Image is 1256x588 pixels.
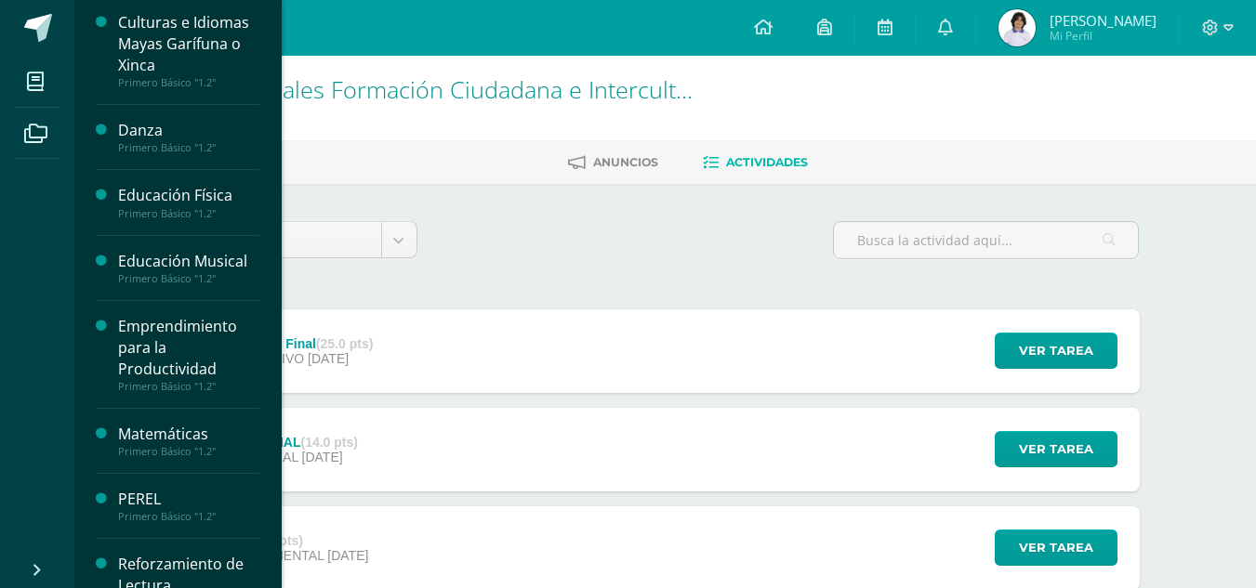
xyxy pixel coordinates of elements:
[998,9,1036,46] img: a5fef2e16108585c4a823a1acb3af389.png
[118,424,259,458] a: MatemáticasPrimero Básico "1.2"
[118,424,259,445] div: Matemáticas
[145,76,697,102] h1: Ciencias Sociales Formación Ciudadana e Interculturalidad
[302,450,343,464] span: [DATE]
[118,185,259,206] div: Educación Física
[301,435,358,450] strong: (14.0 pts)
[118,76,259,89] div: Primero Básico "1.2"
[192,222,416,257] a: Unidad 3
[1050,11,1157,30] span: [PERSON_NAME]
[118,316,259,380] div: Emprendimiento para la Productividad
[118,489,259,523] a: PERELPrimero Básico "1.2"
[118,251,259,272] div: Educación Musical
[995,333,1117,369] button: Ver tarea
[1050,28,1157,44] span: Mi Perfil
[995,431,1117,467] button: Ver tarea
[118,120,259,154] a: DanzaPrimero Básico "1.2"
[206,222,367,257] span: Unidad 3
[568,148,658,177] a: Anuncios
[703,148,808,177] a: Actividades
[118,489,259,510] div: PEREL
[118,380,259,393] div: Primero Básico "1.2"
[118,185,259,219] a: Educación FísicaPrimero Básico "1.2"
[118,12,259,89] a: Culturas e Idiomas Mayas Garífuna o XincaPrimero Básico "1.2"
[1019,333,1093,368] span: Ver tarea
[308,351,349,366] span: [DATE]
[118,272,259,285] div: Primero Básico "1.2"
[118,445,259,458] div: Primero Básico "1.2"
[118,251,259,285] a: Educación MusicalPrimero Básico "1.2"
[1019,530,1093,565] span: Ver tarea
[593,155,658,169] span: Anuncios
[316,336,373,351] strong: (25.0 pts)
[726,155,808,169] span: Actividades
[213,533,368,548] div: Libro
[1019,432,1093,466] span: Ver tarea
[118,120,259,141] div: Danza
[327,548,368,563] span: [DATE]
[145,102,697,120] div: Primero Básico '1.2'
[118,316,259,393] a: Emprendimiento para la ProductividadPrimero Básico "1.2"
[213,336,373,351] div: Evaluación Final
[118,510,259,523] div: Primero Básico "1.2"
[118,141,259,154] div: Primero Básico "1.2"
[118,12,259,76] div: Culturas e Idiomas Mayas Garífuna o Xinca
[145,73,762,105] a: Ciencias Sociales Formación Ciudadana e Interculturalidad
[118,207,259,220] div: Primero Básico "1.2"
[995,529,1117,566] button: Ver tarea
[834,222,1138,258] input: Busca la actividad aquí...
[213,435,358,450] div: ACTITUDINAL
